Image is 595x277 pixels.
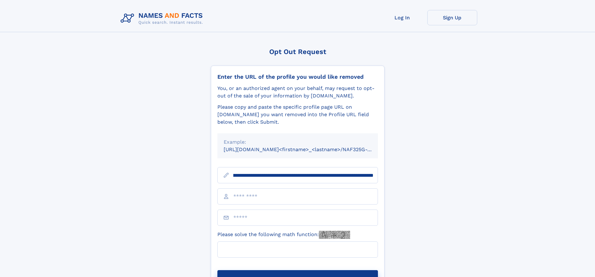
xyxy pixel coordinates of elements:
[217,85,378,100] div: You, or an authorized agent on your behalf, may request to opt-out of the sale of your informatio...
[217,231,350,239] label: Please solve the following math function:
[224,146,390,152] small: [URL][DOMAIN_NAME]<firstname>_<lastname>/NAF325G-xxxxxxxx
[427,10,477,25] a: Sign Up
[211,48,384,56] div: Opt Out Request
[377,10,427,25] a: Log In
[217,103,378,126] div: Please copy and paste the specific profile page URL on [DOMAIN_NAME] you want removed into the Pr...
[217,73,378,80] div: Enter the URL of the profile you would like removed
[224,138,372,146] div: Example:
[118,10,208,27] img: Logo Names and Facts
